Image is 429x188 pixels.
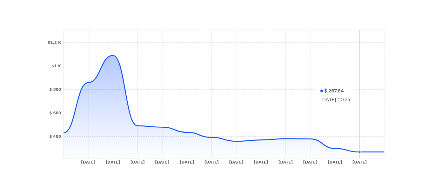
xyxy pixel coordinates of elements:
[81,160,95,164] tspan: [DATE]
[49,111,61,115] tspan: $ 600
[51,64,61,68] tspan: $1 K
[229,160,243,164] tspan: [DATE]
[254,160,268,164] tspan: [DATE]
[49,87,61,92] tspan: $ 800
[278,160,293,164] tspan: [DATE]
[106,160,120,164] tspan: [DATE]
[204,160,219,164] tspan: [DATE]
[155,160,169,164] tspan: [DATE]
[328,160,342,164] tspan: [DATE]
[352,160,367,164] tspan: [DATE]
[180,160,194,164] tspan: [DATE]
[49,134,61,139] tspan: $ 400
[48,40,61,45] tspan: $1,2 K
[131,160,145,164] tspan: [DATE]
[303,160,317,164] tspan: [DATE]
